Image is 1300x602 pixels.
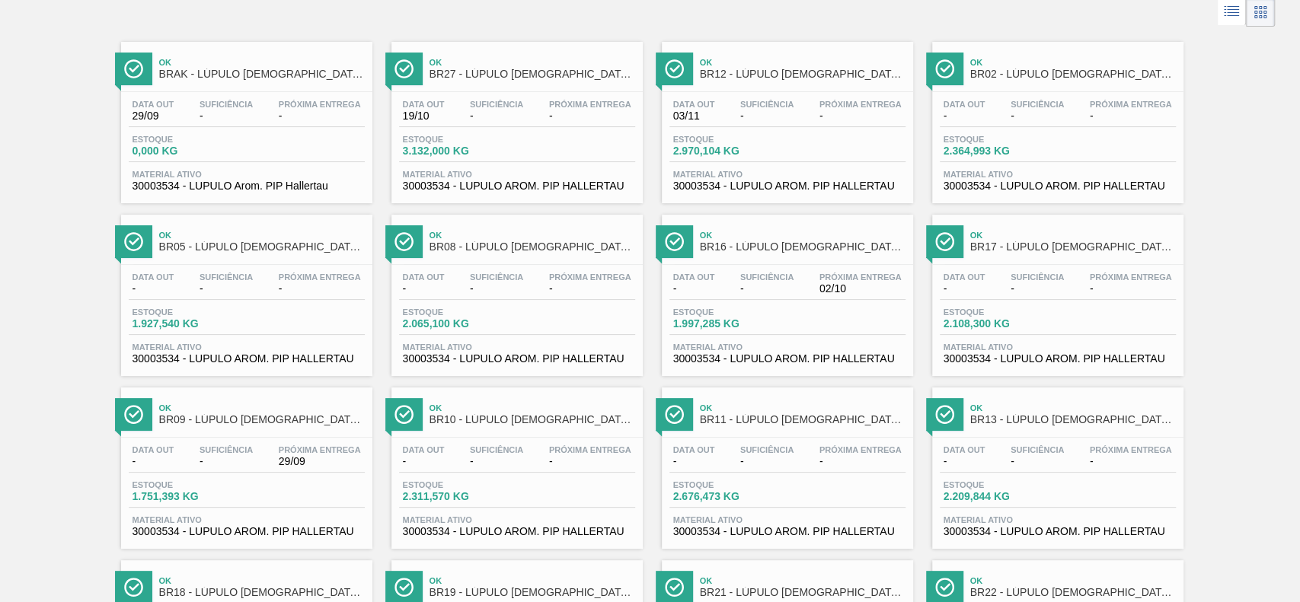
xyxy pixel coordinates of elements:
[110,376,380,549] a: ÍconeOkBR09 - LÚPULO [DEMOGRAPHIC_DATA] ISOPELLET T45Data out-Suficiência-Próxima Entrega29/09Est...
[133,100,174,109] span: Data out
[403,100,445,109] span: Data out
[279,445,361,454] span: Próxima Entrega
[200,100,253,109] span: Suficiência
[403,180,631,192] span: 30003534 - LUPULO AROM. PIP HALLERTAU
[970,58,1176,67] span: Ok
[200,456,253,467] span: -
[470,110,523,122] span: -
[1011,456,1064,467] span: -
[403,307,509,317] span: Estoque
[279,272,361,282] span: Próxima Entrega
[133,307,239,317] span: Estoque
[944,491,1050,502] span: 2.209,844 KG
[133,272,174,282] span: Data out
[819,456,902,467] span: -
[470,445,523,454] span: Suficiência
[133,456,174,467] span: -
[970,403,1176,412] span: Ok
[673,480,780,489] span: Estoque
[1090,110,1172,122] span: -
[159,576,365,585] span: Ok
[394,405,414,424] img: Ícone
[700,58,906,67] span: Ok
[403,145,509,157] span: 3.132,000 KG
[740,272,794,282] span: Suficiência
[944,456,985,467] span: -
[665,59,684,78] img: Ícone
[133,318,239,330] span: 1.927,540 KG
[133,342,361,352] span: Material ativo
[430,231,635,240] span: Ok
[549,100,631,109] span: Próxima Entrega
[944,272,985,282] span: Data out
[1011,100,1064,109] span: Suficiência
[673,135,780,144] span: Estoque
[944,342,1172,352] span: Material ativo
[403,135,509,144] span: Estoque
[279,456,361,467] span: 29/09
[200,445,253,454] span: Suficiência
[673,515,902,524] span: Material ativo
[403,480,509,489] span: Estoque
[673,145,780,157] span: 2.970,104 KG
[673,110,715,122] span: 03/11
[394,232,414,251] img: Ícone
[380,30,650,203] a: ÍconeOkBR27 - LÚPULO [DEMOGRAPHIC_DATA] ISOPELLET T45Data out19/10Suficiência-Próxima Entrega-Est...
[700,587,906,598] span: BR21 - LÚPULO AROMÁTICO ISOPELLET T45
[279,283,361,295] span: -
[133,491,239,502] span: 1.751,393 KG
[970,231,1176,240] span: Ok
[665,405,684,424] img: Ícone
[549,283,631,295] span: -
[673,526,902,537] span: 30003534 - LUPULO AROM. PIP HALLERTAU
[921,30,1191,203] a: ÍconeOkBR02 - LÚPULO [DEMOGRAPHIC_DATA] ISOPELLET T45Data out-Suficiência-Próxima Entrega-Estoque...
[1090,100,1172,109] span: Próxima Entrega
[403,110,445,122] span: 19/10
[430,241,635,253] span: BR08 - LÚPULO AROMÁTICO ISOPELLET T45
[133,135,239,144] span: Estoque
[470,456,523,467] span: -
[133,515,361,524] span: Material ativo
[819,100,902,109] span: Próxima Entrega
[549,110,631,122] span: -
[403,526,631,537] span: 30003534 - LUPULO AROM. PIP HALLERTAU
[430,576,635,585] span: Ok
[403,353,631,365] span: 30003534 - LUPULO AROM. PIP HALLERTAU
[394,59,414,78] img: Ícone
[700,68,906,80] span: BR12 - LÚPULO AROMÁTICO ISOPELLET T45
[430,58,635,67] span: Ok
[650,203,921,376] a: ÍconeOkBR16 - LÚPULO [DEMOGRAPHIC_DATA] ISOPELLET T45Data out-Suficiência-Próxima Entrega02/10Est...
[673,307,780,317] span: Estoque
[673,100,715,109] span: Data out
[549,445,631,454] span: Próxima Entrega
[700,576,906,585] span: Ok
[279,110,361,122] span: -
[159,403,365,412] span: Ok
[1011,445,1064,454] span: Suficiência
[430,587,635,598] span: BR19 - LÚPULO AROMÁTICO ISOPELLET T45
[970,68,1176,80] span: BR02 - LÚPULO AROMÁTICO ISOPELLET T45
[944,307,1050,317] span: Estoque
[700,403,906,412] span: Ok
[403,283,445,295] span: -
[124,232,143,251] img: Ícone
[133,110,174,122] span: 29/09
[819,445,902,454] span: Próxima Entrega
[935,232,954,251] img: Ícone
[673,283,715,295] span: -
[159,414,365,425] span: BR09 - LÚPULO AROMÁTICO ISOPELLET T45
[124,59,143,78] img: Ícone
[970,414,1176,425] span: BR13 - LÚPULO AROMÁTICO ISOPELLET T45
[944,100,985,109] span: Data out
[650,376,921,549] a: ÍconeOkBR11 - LÚPULO [DEMOGRAPHIC_DATA] ISOPELLET T45Data out-Suficiência-Próxima Entrega-Estoque...
[430,68,635,80] span: BR27 - LÚPULO AROMÁTICO ISOPELLET T45
[1011,272,1064,282] span: Suficiência
[673,180,902,192] span: 30003534 - LUPULO AROM. PIP HALLERTAU
[470,283,523,295] span: -
[124,405,143,424] img: Ícone
[159,58,365,67] span: Ok
[159,231,365,240] span: Ok
[133,353,361,365] span: 30003534 - LUPULO AROM. PIP HALLERTAU
[970,576,1176,585] span: Ok
[380,376,650,549] a: ÍconeOkBR10 - LÚPULO [DEMOGRAPHIC_DATA] ISOPELLET T45Data out-Suficiência-Próxima Entrega-Estoque...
